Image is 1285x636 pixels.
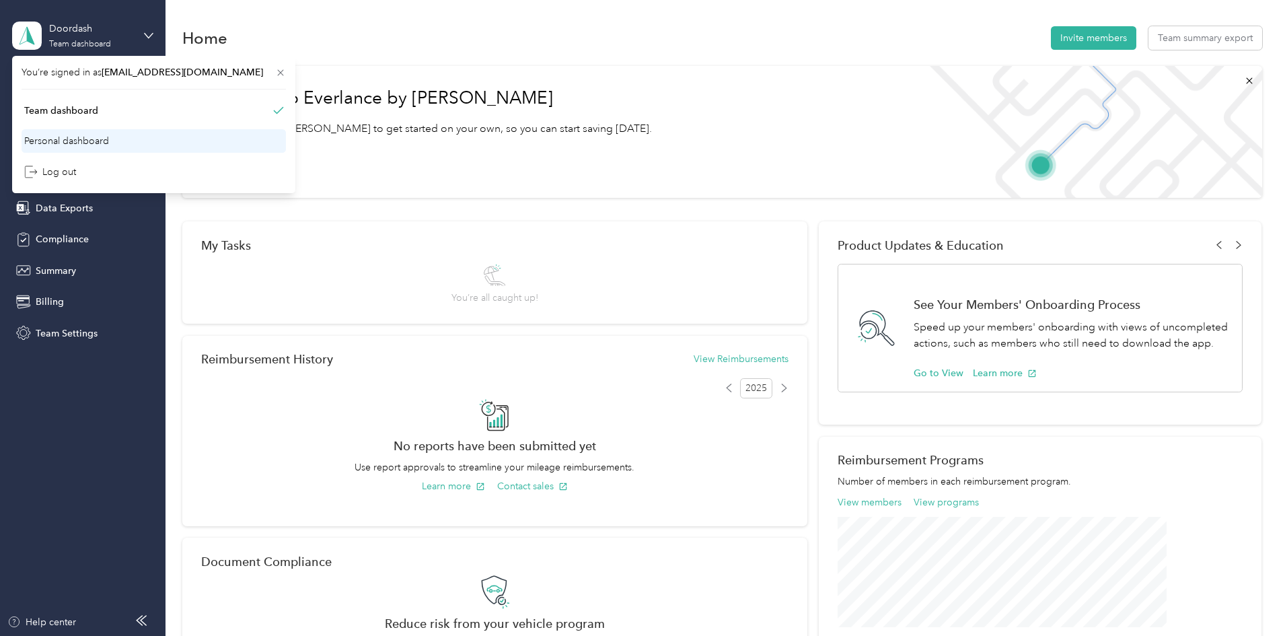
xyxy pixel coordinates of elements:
span: Compliance [36,232,89,246]
span: Product Updates & Education [838,238,1004,252]
button: Go to View [914,366,963,380]
img: Welcome to everlance [916,66,1261,198]
p: Use report approvals to streamline your mileage reimbursements. [201,460,788,474]
button: Invite members [1051,26,1136,50]
span: You’re signed in as [22,65,286,79]
div: Log out [24,165,76,179]
span: Team Settings [36,326,98,341]
h1: See Your Members' Onboarding Process [914,297,1228,312]
div: Personal dashboard [24,134,109,148]
h2: Reimbursement History [201,352,333,366]
h2: Reimbursement Programs [838,453,1243,467]
span: You’re all caught up! [451,291,538,305]
h1: Welcome to Everlance by [PERSON_NAME] [201,87,652,109]
h2: Document Compliance [201,555,332,569]
button: Contact sales [497,479,568,493]
div: My Tasks [201,238,788,252]
div: Team dashboard [49,40,111,48]
button: Help center [7,615,76,629]
h2: Reduce risk from your vehicle program [201,616,788,631]
button: View programs [914,495,979,509]
span: Summary [36,264,76,278]
p: Read our step-by-[PERSON_NAME] to get started on your own, so you can start saving [DATE]. [201,120,652,137]
button: View members [838,495,902,509]
span: [EMAIL_ADDRESS][DOMAIN_NAME] [102,67,263,78]
div: Team dashboard [24,104,98,118]
button: Learn more [422,479,485,493]
button: View Reimbursements [694,352,788,366]
h2: No reports have been submitted yet [201,439,788,453]
button: Learn more [973,366,1037,380]
button: Team summary export [1148,26,1262,50]
h1: Home [182,31,227,45]
span: Data Exports [36,201,93,215]
span: 2025 [740,378,772,398]
p: Number of members in each reimbursement program. [838,474,1243,489]
p: Speed up your members' onboarding with views of uncompleted actions, such as members who still ne... [914,319,1228,352]
span: Billing [36,295,64,309]
div: Doordash [49,22,133,36]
